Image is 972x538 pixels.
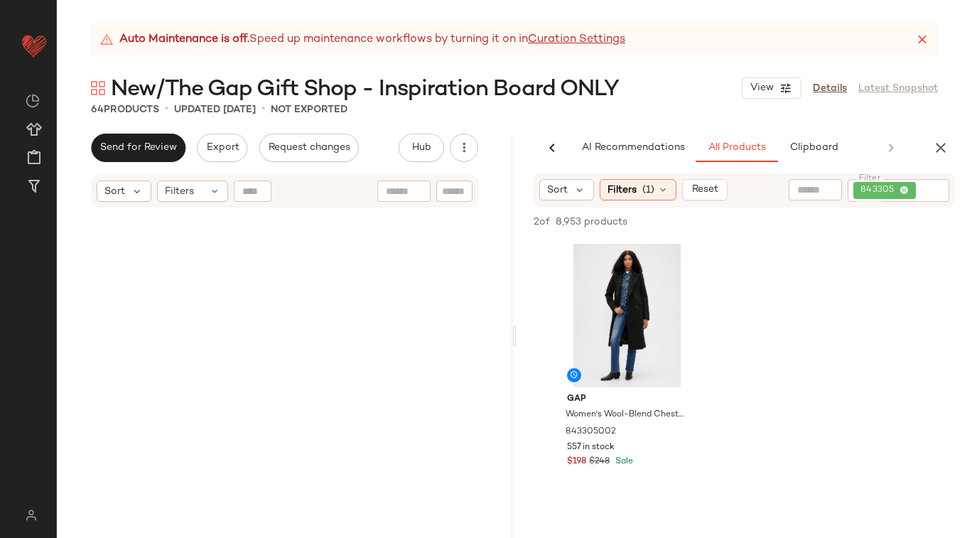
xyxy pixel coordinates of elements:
[20,31,48,60] img: heart_red.DM2ytmEG.svg
[566,426,616,439] span: 843305002
[567,441,615,454] span: 557 in stock
[268,142,350,154] span: Request changes
[581,142,685,154] span: AI Recommendations
[174,102,256,117] p: updated [DATE]
[612,457,633,466] span: Sale
[17,510,45,521] img: svg%3e
[205,142,239,154] span: Export
[261,101,265,118] span: •
[642,183,654,198] span: (1)
[197,134,247,162] button: Export
[411,142,431,154] span: Hub
[682,179,728,200] button: Reset
[607,183,637,198] span: Filters
[567,393,687,406] span: Gap
[91,104,104,115] span: 64
[708,142,766,154] span: All Products
[399,134,444,162] button: Hub
[111,75,619,104] span: New/The Gap Gift Shop - Inspiration Board ONLY
[750,82,774,94] span: View
[91,81,105,95] img: svg%3e
[742,77,801,99] button: View
[566,409,686,421] span: Women's Wool-Blend Chesterfield Coat by Gap Black Size S
[99,31,625,48] div: Speed up maintenance workflows by turning it on in
[528,31,625,48] a: Curation Settings
[691,184,718,195] span: Reset
[556,215,627,230] span: 8,953 products
[547,183,568,198] span: Sort
[860,184,900,197] span: 843305
[99,142,177,154] span: Send for Review
[91,102,159,117] div: Products
[813,81,847,96] a: Details
[119,31,249,48] strong: Auto Maintenance is off.
[259,134,359,162] button: Request changes
[871,142,909,154] span: Reports
[104,184,125,199] span: Sort
[589,456,610,468] span: $248
[789,142,838,154] span: Clipboard
[567,456,586,468] span: $198
[165,184,194,199] span: Filters
[91,134,185,162] button: Send for Review
[165,101,168,118] span: •
[556,244,698,387] img: cn60567250.jpg
[534,215,550,230] span: 2 of
[271,102,347,117] p: Not Exported
[26,94,40,108] img: svg%3e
